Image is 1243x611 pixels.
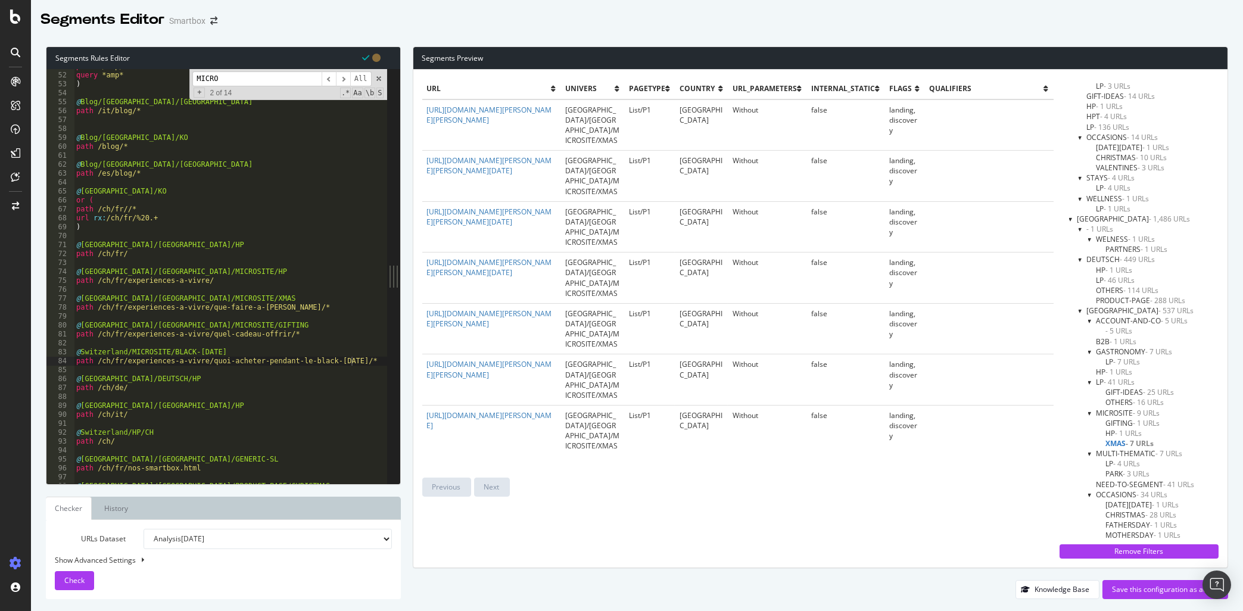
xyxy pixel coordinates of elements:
span: Click to filter univers on Switzerland/FRANCE/HP [1096,367,1133,377]
div: Segments Preview [413,47,1228,70]
div: 71 [46,241,74,250]
span: Without [733,410,758,420]
span: - 4 URLs [1101,111,1127,121]
span: [GEOGRAPHIC_DATA] [680,207,722,227]
div: 88 [46,392,74,401]
div: Remove Filters [1067,546,1212,556]
span: [GEOGRAPHIC_DATA]/[GEOGRAPHIC_DATA]/MICROSITE/XMAS [565,207,619,247]
span: Search In Selection [376,88,383,98]
span: Click to filter univers on Switzerland/DEUTSCH/OTHERS [1096,285,1159,295]
button: Check [55,571,94,590]
div: 87 [46,384,74,392]
span: Without [733,257,758,267]
span: - 1,486 URLs [1149,214,1191,224]
div: 60 [46,142,74,151]
span: [GEOGRAPHIC_DATA] [680,105,722,125]
div: 86 [46,375,74,384]
div: 97 [46,473,74,482]
span: landing, discovery [889,359,917,389]
div: 53 [46,80,74,89]
span: Click to filter univers on Switzerland/FRANCE and its children [1087,305,1194,316]
div: 78 [46,303,74,312]
span: Click to filter univers on Switzerland/FRANCE/OCCASIONS/FATHERSDAY [1106,520,1177,530]
span: - 1 URLs [1154,530,1181,540]
span: - 14 URLs [1124,91,1155,101]
div: 70 [46,232,74,241]
div: 65 [46,187,74,196]
span: false [811,308,827,319]
span: Click to filter univers on SWEDEN/LP [1087,122,1130,132]
div: 59 [46,133,74,142]
span: - 1 URLs [1096,101,1123,111]
span: Click to filter univers on Switzerland/FRANCE/MICROSITE/XMAS [1106,438,1154,448]
div: 76 [46,285,74,294]
a: [URL][DOMAIN_NAME][PERSON_NAME][PERSON_NAME][DATE] [427,155,552,176]
div: 57 [46,116,74,124]
div: 79 [46,312,74,321]
span: List/P1 [629,410,651,420]
span: Toggle Replace mode [194,88,205,98]
div: 68 [46,214,74,223]
span: Click to filter univers on SWEDEN/STAYS and its children [1087,173,1135,183]
span: Click to filter univers on SWEDEN/OCCASIONS/VALENTINES [1096,163,1165,173]
span: - 7 URLs [1146,347,1173,357]
span: false [811,257,827,267]
button: Save this configuration as active [1102,580,1228,599]
span: - 1 URLs [1116,428,1142,438]
span: - 288 URLs [1151,295,1186,305]
span: - 7 URLs [1126,438,1154,448]
span: Click to filter univers on Switzerland/FRANCE/ACCOUNT-AND-CO and its children [1096,316,1188,326]
span: landing, discovery [889,105,917,135]
span: [GEOGRAPHIC_DATA]/[GEOGRAPHIC_DATA]/MICROSITE/XMAS [565,105,619,145]
span: Without [733,207,758,217]
span: - 5 URLs [1161,316,1188,326]
span: [GEOGRAPHIC_DATA] [680,308,722,329]
span: Click to filter univers on Switzerland/DEUTSCH/PRODUCT-PAGE [1096,295,1186,305]
span: Click to filter univers on Switzerland/FRANCE/MULTI-THEMATIC and its children [1096,448,1183,459]
span: [GEOGRAPHIC_DATA]/[GEOGRAPHIC_DATA]/MICROSITE/XMAS [565,359,619,400]
span: - 7 URLs [1114,357,1141,367]
div: 84 [46,357,74,366]
span: Click to filter univers on Switzerland//WELNESS and its children [1096,234,1155,244]
span: - 1 URLs [1110,336,1137,347]
div: 73 [46,258,74,267]
div: Open Intercom Messenger [1202,571,1231,599]
span: You have unsaved modifications [373,52,381,63]
span: country [680,83,718,93]
div: 56 [46,107,74,116]
span: - 3 URLs [1123,469,1150,479]
span: - 1 URLs [1087,224,1114,234]
a: [URL][DOMAIN_NAME][PERSON_NAME] [427,410,552,431]
span: Click to filter univers on SWEDEN/HPT [1087,111,1127,121]
span: [GEOGRAPHIC_DATA] [680,257,722,278]
span: Click to filter univers on Switzerland/FRANCE/LP/GIFT-IDEAS [1106,387,1175,397]
span: Click to filter univers on SWEDEN/OCCASIONS/BLACK-FRIDAY [1096,142,1170,152]
div: 77 [46,294,74,303]
div: 95 [46,455,74,464]
span: - 1 URLs [1106,367,1133,377]
a: [URL][DOMAIN_NAME][PERSON_NAME][PERSON_NAME][DATE] [427,207,552,227]
span: Click to filter univers on Switzerland/DEUTSCH and its children [1087,254,1155,264]
span: - 1 URLs [1106,265,1133,275]
span: Click to filter univers on SWEDEN/STAYS/LP [1096,183,1131,193]
span: 2 of 14 [205,89,236,98]
span: flags [889,83,915,93]
span: - 1 URLs [1104,204,1131,214]
span: Click to filter univers on SWEDEN/GASTRO/LP [1096,81,1131,91]
span: - 25 URLs [1144,387,1175,397]
span: - 46 URLs [1104,275,1135,285]
div: 80 [46,321,74,330]
div: Segments Rules Editor [46,47,400,69]
div: 72 [46,250,74,258]
div: 92 [46,428,74,437]
span: Without [733,359,758,369]
a: History [95,497,138,520]
span: Whole Word Search [365,88,375,98]
span: Click to filter univers on SWEDEN/WELLNESS/LP [1096,204,1131,214]
div: Segments Editor [41,10,164,30]
div: 85 [46,366,74,375]
span: ​ [336,71,350,86]
div: 74 [46,267,74,276]
span: Click to filter univers on Switzerland/FRANCE/MICROSITE/GIFTING [1106,418,1160,428]
span: Click to filter univers on Switzerland/FRANCE/MULTI-THEMATIC/LP [1106,459,1141,469]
